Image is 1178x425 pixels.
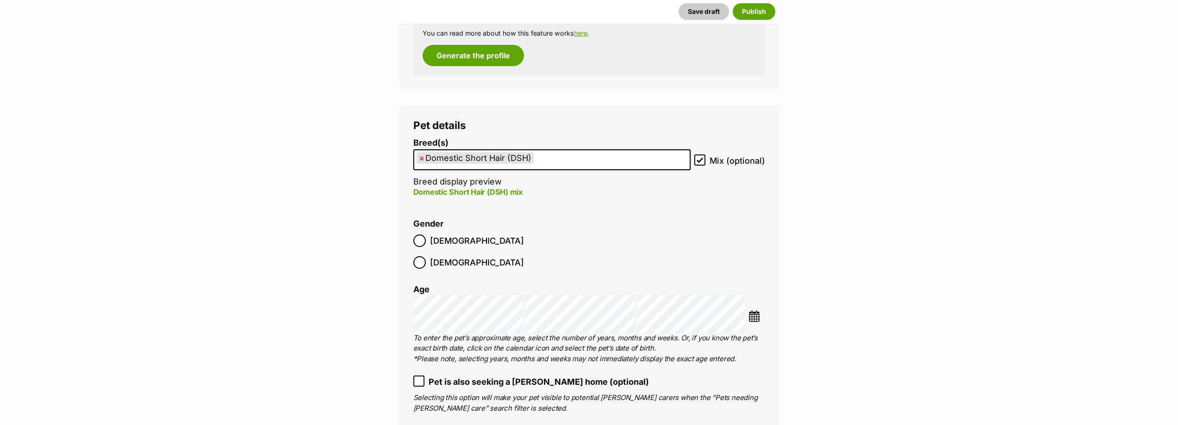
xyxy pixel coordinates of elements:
[574,29,587,37] a: here
[423,45,524,66] button: Generate the profile
[413,119,466,131] span: Pet details
[413,219,443,229] label: Gender
[419,152,424,164] span: ×
[417,152,534,164] li: Domestic Short Hair (DSH)
[413,186,691,197] p: Domestic Short Hair (DSH) mix
[413,333,765,364] p: To enter the pet’s approximate age, select the number of years, months and weeks. Or, if you know...
[430,234,524,247] span: [DEMOGRAPHIC_DATA]
[413,393,765,413] p: Selecting this option will make your pet visible to potential [PERSON_NAME] carers when the “Pets...
[413,138,691,148] label: Breed(s)
[733,3,775,20] button: Publish
[413,284,430,294] label: Age
[710,154,765,167] span: Mix (optional)
[413,138,691,207] li: Breed display preview
[429,376,649,388] span: Pet is also seeking a [PERSON_NAME] home (optional)
[748,310,760,322] img: ...
[679,3,729,20] button: Save draft
[430,256,524,269] span: [DEMOGRAPHIC_DATA]
[423,28,756,38] p: You can read more about how this feature works .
